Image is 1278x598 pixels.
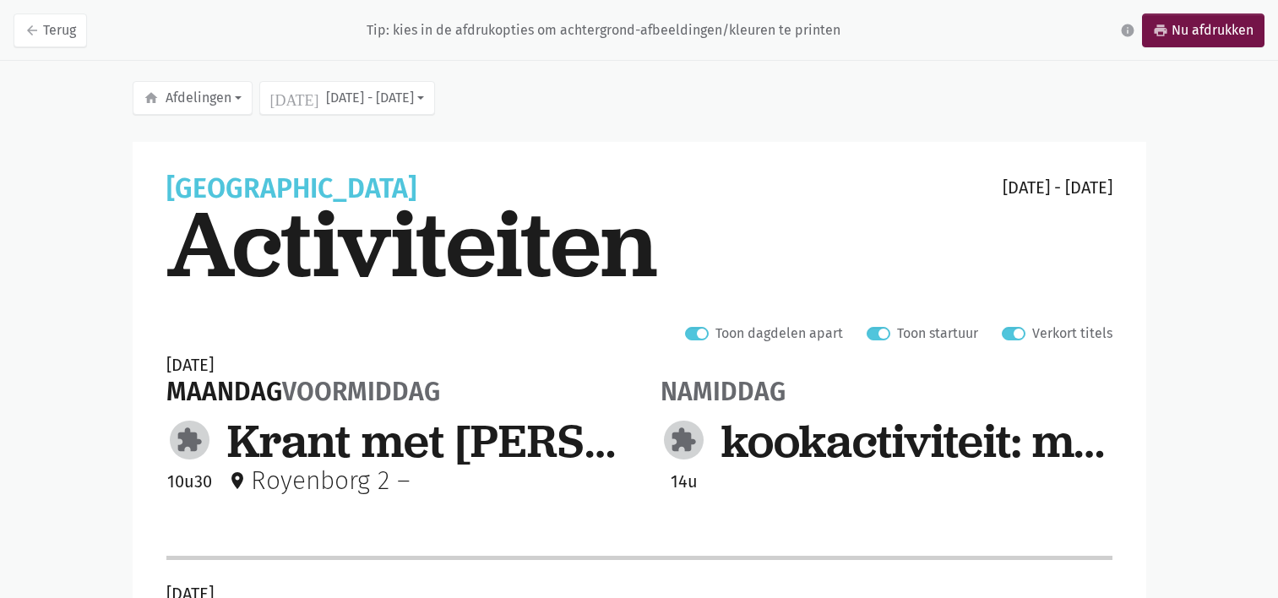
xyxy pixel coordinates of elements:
label: Toon startuur [897,323,978,345]
span: 10u30 [167,471,212,492]
i: extension [176,427,203,454]
label: Verkort titels [1032,323,1112,345]
div: [DATE] [166,353,440,377]
div: Krant met [PERSON_NAME] [227,417,618,465]
span: 14u [671,471,698,492]
div: Tip: kies in de afdrukopties om achtergrond-afbeeldingen/kleuren te printen [367,22,840,39]
div: Activiteiten [166,199,1112,289]
a: arrow_backTerug [14,14,87,47]
div: [GEOGRAPHIC_DATA] [166,176,416,203]
span: namiddag [661,377,786,407]
i: home [144,90,159,106]
span: voormiddag [282,377,440,407]
div: [DATE] - [DATE] [1003,176,1112,199]
button: Afdelingen [133,81,253,115]
i: [DATE] [270,90,319,106]
i: print [1153,23,1168,38]
i: arrow_back [24,23,40,38]
i: place [227,470,247,491]
i: extension [670,427,697,454]
div: Royenborg 2 – [227,468,411,493]
label: Toon dagdelen apart [715,323,843,345]
button: [DATE] - [DATE] [259,81,435,115]
div: kookactiviteit: milkshake [721,417,1112,465]
i: info [1120,23,1135,38]
a: printNu afdrukken [1142,14,1264,47]
div: maandag [166,377,440,407]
